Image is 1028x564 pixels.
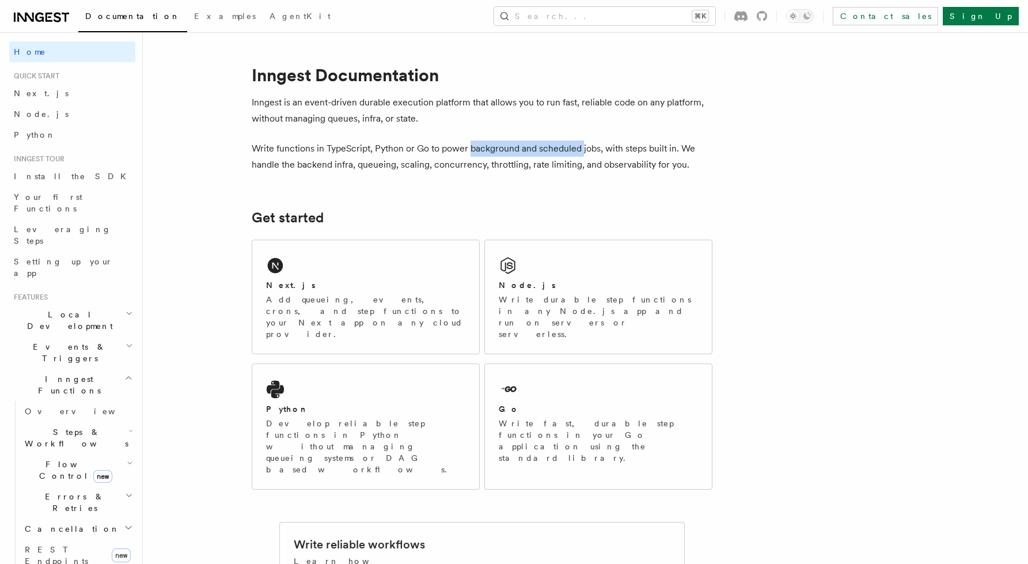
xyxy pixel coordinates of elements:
[252,364,480,490] a: PythonDevelop reliable step functions in Python without managing queueing systems or DAG based wo...
[9,309,126,332] span: Local Development
[494,7,715,25] button: Search...⌘K
[9,251,135,283] a: Setting up your app
[9,369,135,401] button: Inngest Functions
[112,548,131,562] span: new
[499,279,556,291] h2: Node.js
[252,240,480,354] a: Next.jsAdd queueing, events, crons, and step functions to your Next app on any cloud provider.
[266,294,465,340] p: Add queueing, events, crons, and step functions to your Next app on any cloud provider.
[9,166,135,187] a: Install the SDK
[9,373,124,396] span: Inngest Functions
[20,401,135,422] a: Overview
[484,364,712,490] a: GoWrite fast, durable step functions in your Go application using the standard library.
[194,12,256,21] span: Examples
[14,109,69,119] span: Node.js
[9,83,135,104] a: Next.js
[294,536,425,552] h2: Write reliable workflows
[9,336,135,369] button: Events & Triggers
[78,3,187,32] a: Documentation
[270,12,331,21] span: AgentKit
[252,65,712,85] h1: Inngest Documentation
[20,426,128,449] span: Steps & Workflows
[499,294,698,340] p: Write durable step functions in any Node.js app and run on servers or serverless.
[9,124,135,145] a: Python
[252,210,324,226] a: Get started
[187,3,263,31] a: Examples
[14,192,82,213] span: Your first Functions
[20,523,120,535] span: Cancellation
[9,293,48,302] span: Features
[9,154,65,164] span: Inngest tour
[14,89,69,98] span: Next.js
[786,9,814,23] button: Toggle dark mode
[14,172,133,181] span: Install the SDK
[484,240,712,354] a: Node.jsWrite durable step functions in any Node.js app and run on servers or serverless.
[499,403,519,415] h2: Go
[20,422,135,454] button: Steps & Workflows
[9,71,59,81] span: Quick start
[252,141,712,173] p: Write functions in TypeScript, Python or Go to power background and scheduled jobs, with steps bu...
[499,418,698,464] p: Write fast, durable step functions in your Go application using the standard library.
[14,257,113,278] span: Setting up your app
[20,454,135,486] button: Flow Controlnew
[692,10,708,22] kbd: ⌘K
[85,12,180,21] span: Documentation
[20,459,127,482] span: Flow Control
[943,7,1019,25] a: Sign Up
[9,219,135,251] a: Leveraging Steps
[9,104,135,124] a: Node.js
[20,491,125,514] span: Errors & Retries
[266,418,465,475] p: Develop reliable step functions in Python without managing queueing systems or DAG based workflows.
[252,94,712,127] p: Inngest is an event-driven durable execution platform that allows you to run fast, reliable code ...
[833,7,938,25] a: Contact sales
[266,279,316,291] h2: Next.js
[20,518,135,539] button: Cancellation
[20,486,135,518] button: Errors & Retries
[14,130,56,139] span: Python
[9,341,126,364] span: Events & Triggers
[9,41,135,62] a: Home
[25,407,143,416] span: Overview
[263,3,337,31] a: AgentKit
[14,225,111,245] span: Leveraging Steps
[9,187,135,219] a: Your first Functions
[93,470,112,483] span: new
[14,46,46,58] span: Home
[266,403,309,415] h2: Python
[9,304,135,336] button: Local Development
